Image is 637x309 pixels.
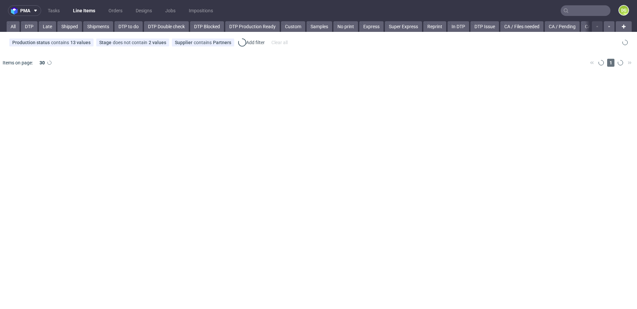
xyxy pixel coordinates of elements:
[132,5,156,16] a: Designs
[114,21,143,32] a: DTP to do
[44,5,64,16] a: Tasks
[194,40,213,45] span: contains
[69,5,99,16] a: Line Items
[175,40,194,45] span: Supplier
[7,21,20,32] a: All
[21,21,37,32] a: DTP
[281,21,305,32] a: Custom
[35,58,47,67] div: 30
[307,21,332,32] a: Samples
[270,38,289,47] div: Clear all
[448,21,469,32] a: In DTP
[3,59,33,66] span: Items on page:
[12,40,51,45] span: Production status
[185,5,217,16] a: Impositions
[423,21,446,32] a: Reprint
[144,21,189,32] a: DTP Double check
[619,6,628,15] figcaption: DG
[8,5,41,16] button: pma
[20,8,30,13] span: pma
[213,40,231,45] div: Partners
[39,21,56,32] a: Late
[225,21,280,32] a: DTP Production Ready
[470,21,499,32] a: DTP Issue
[161,5,179,16] a: Jobs
[11,7,20,15] img: logo
[105,5,126,16] a: Orders
[333,21,358,32] a: No print
[359,21,384,32] a: Express
[581,21,616,32] a: CA / Rejected
[149,40,166,45] div: 2 values
[500,21,543,32] a: CA / Files needed
[99,40,113,45] span: Stage
[607,59,614,67] span: 1
[113,40,149,45] span: does not contain
[190,21,224,32] a: DTP Blocked
[545,21,580,32] a: CA / Pending
[57,21,82,32] a: Shipped
[83,21,113,32] a: Shipments
[385,21,422,32] a: Super Express
[51,40,70,45] span: contains
[70,40,91,45] div: 13 values
[237,37,266,48] div: Add filter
